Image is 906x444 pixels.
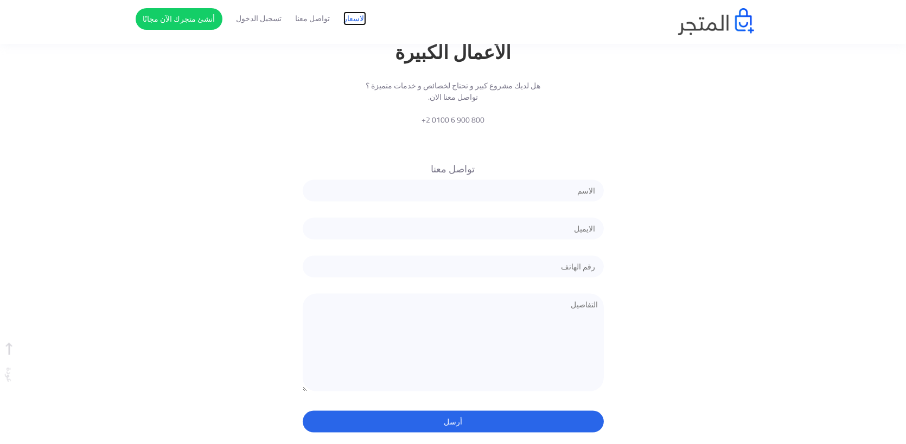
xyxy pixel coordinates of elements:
span: هل لديك مشروع كبير و تحتاج لخصائص و خدمات متميزة ؟ تواصل معنا الان. [365,80,541,103]
input: رقم الهاتف [303,256,604,278]
h4: تواصل معنا [303,164,604,175]
span: +2 0100 6 900 800 [365,114,541,126]
input: الاسم [303,180,604,202]
a: أنشئ متجرك الآن مجانًا [136,8,222,30]
a: الاسعار [343,13,366,24]
h2: الأعمال الكبيرة [144,38,762,67]
button: أرسل [303,411,604,433]
a: تواصل معنا [295,13,330,24]
a: تسجيل الدخول [236,13,282,24]
img: logo [678,8,754,35]
span: عودة [3,343,17,383]
input: الايميل [303,218,604,240]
